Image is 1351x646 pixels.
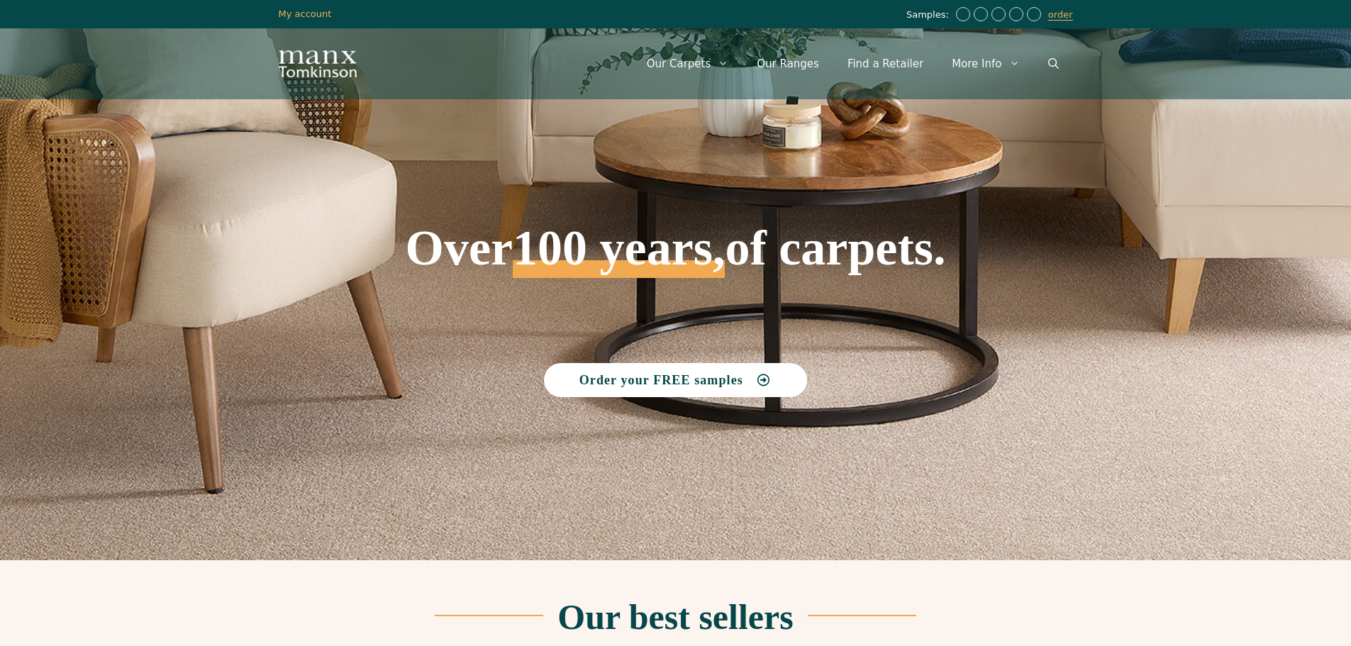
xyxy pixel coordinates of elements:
a: Our Ranges [743,43,833,85]
h2: Our best sellers [557,599,793,635]
nav: Primary [633,43,1073,85]
a: More Info [938,43,1033,85]
span: Samples: [906,9,952,21]
h1: Over of carpets. [279,121,1073,278]
span: 100 years, [513,235,725,278]
a: order [1048,9,1073,21]
img: Manx Tomkinson [279,50,357,77]
span: Order your FREE samples [579,374,743,386]
a: My account [279,9,332,19]
a: Find a Retailer [833,43,938,85]
a: Our Carpets [633,43,743,85]
a: Open Search Bar [1034,43,1073,85]
a: Order your FREE samples [544,363,808,397]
